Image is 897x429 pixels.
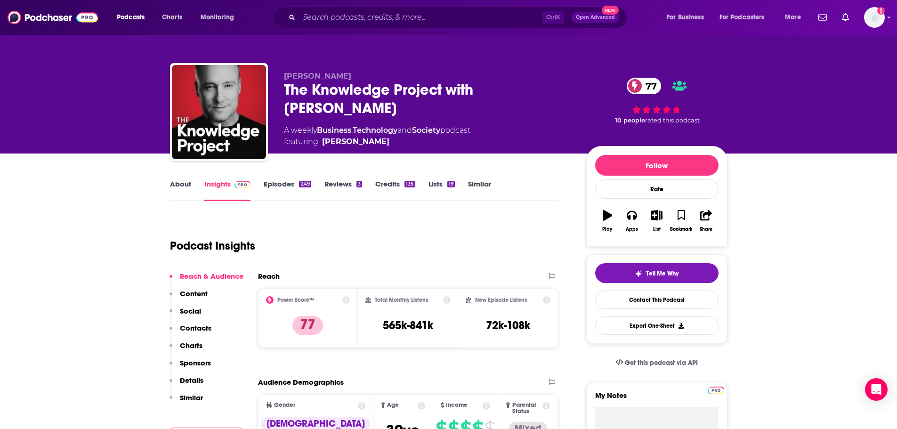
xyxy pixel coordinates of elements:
span: Podcasts [117,11,145,24]
button: open menu [110,10,157,25]
div: 77 10 peoplerated this podcast [586,72,727,130]
button: List [644,204,669,238]
img: tell me why sparkle [635,270,642,277]
a: Show notifications dropdown [815,9,831,25]
button: Play [595,204,620,238]
button: open menu [778,10,813,25]
img: Podchaser - Follow, Share and Rate Podcasts [8,8,98,26]
button: Similar [170,393,203,411]
button: Apps [620,204,644,238]
a: Charts [156,10,188,25]
h2: Power Score™ [277,297,314,303]
a: About [170,179,191,201]
span: Ctrl K [542,11,564,24]
span: and [397,126,412,135]
span: Get this podcast via API [625,359,698,367]
button: Reach & Audience [170,272,243,289]
a: Similar [468,179,491,201]
p: Similar [180,393,203,402]
div: Share [700,227,712,232]
div: 3 [356,181,362,187]
span: For Business [667,11,704,24]
button: Details [170,376,203,393]
button: Share [694,204,718,238]
button: Charts [170,341,202,358]
button: open menu [194,10,246,25]
a: Reviews3 [324,179,362,201]
a: Pro website [708,385,724,394]
span: 10 people [615,117,645,124]
img: User Profile [864,7,885,28]
a: Get this podcast via API [608,351,706,374]
h2: Total Monthly Listens [375,297,428,303]
div: Apps [626,227,638,232]
span: More [785,11,801,24]
h3: 565k-841k [383,318,433,332]
img: Podchaser Pro [234,181,251,188]
h3: 72k-108k [486,318,530,332]
a: InsightsPodchaser Pro [204,179,251,201]
button: Content [170,289,208,307]
button: Contacts [170,324,211,341]
svg: Add a profile image [877,7,885,15]
a: Episodes249 [264,179,311,201]
div: Rate [595,179,719,199]
span: 77 [636,78,662,94]
span: Gender [274,402,295,408]
button: open menu [660,10,716,25]
span: For Podcasters [719,11,765,24]
button: tell me why sparkleTell Me Why [595,263,719,283]
a: Contact This Podcast [595,291,719,309]
img: Podchaser Pro [708,387,724,394]
a: Technology [353,126,397,135]
h2: New Episode Listens [475,297,527,303]
img: The Knowledge Project with Shane Parrish [172,65,266,159]
div: A weekly podcast [284,125,470,147]
label: My Notes [595,391,719,407]
p: Charts [180,341,202,350]
div: [PERSON_NAME] [322,136,389,147]
span: Monitoring [201,11,234,24]
span: , [351,126,353,135]
div: Bookmark [670,227,692,232]
button: Show profile menu [864,7,885,28]
button: Follow [595,155,719,176]
a: Lists19 [428,179,455,201]
p: Social [180,307,201,316]
button: Social [170,307,201,324]
button: Sponsors [170,358,211,376]
p: Reach & Audience [180,272,243,281]
a: Show notifications dropdown [838,9,853,25]
span: Charts [162,11,182,24]
button: Bookmark [669,204,694,238]
p: 77 [292,316,323,335]
span: [PERSON_NAME] [284,72,351,81]
span: Open Advanced [576,15,615,20]
span: Parental Status [512,402,541,414]
span: rated this podcast [645,117,700,124]
button: Export One-Sheet [595,316,719,335]
span: Income [446,402,468,408]
div: Open Intercom Messenger [865,378,888,401]
div: List [653,227,661,232]
a: Society [412,126,440,135]
a: Credits135 [375,179,415,201]
button: Open AdvancedNew [572,12,619,23]
a: 77 [627,78,662,94]
div: 249 [299,181,311,187]
div: Search podcasts, credits, & more... [282,7,636,28]
p: Content [180,289,208,298]
div: 135 [404,181,415,187]
button: open menu [713,10,778,25]
p: Details [180,376,203,385]
p: Contacts [180,324,211,332]
span: featuring [284,136,470,147]
p: Sponsors [180,358,211,367]
span: Age [387,402,399,408]
h2: Reach [258,272,280,281]
span: New [602,6,619,15]
span: Tell Me Why [646,270,679,277]
h1: Podcast Insights [170,239,255,253]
